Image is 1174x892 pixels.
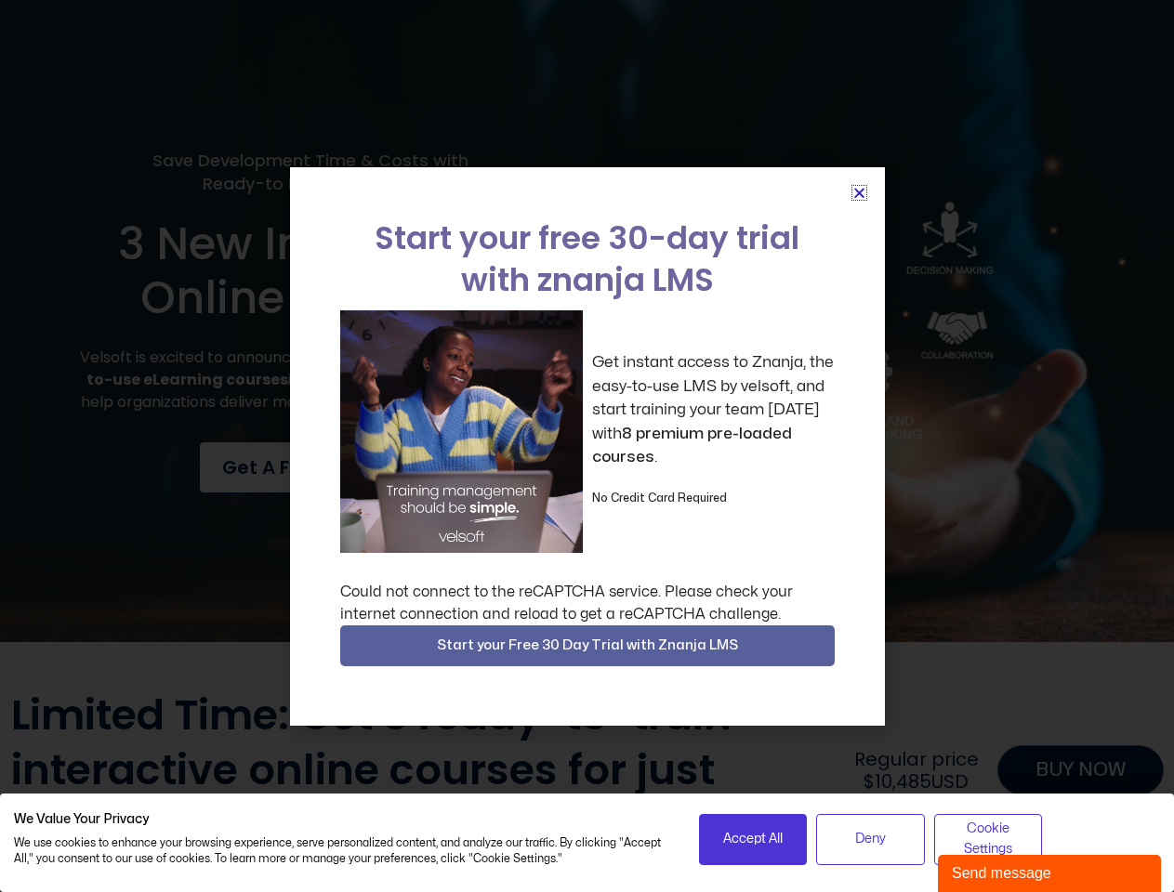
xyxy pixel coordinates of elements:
[14,835,671,867] p: We use cookies to enhance your browsing experience, serve personalized content, and analyze our t...
[938,851,1165,892] iframe: chat widget
[934,814,1043,865] button: Adjust cookie preferences
[340,581,835,625] div: Could not connect to the reCAPTCHA service. Please check your internet connection and reload to g...
[340,310,583,553] img: a woman sitting at her laptop dancing
[340,625,835,666] button: Start your Free 30 Day Trial with Znanja LMS
[437,635,738,657] span: Start your Free 30 Day Trial with Znanja LMS
[14,811,671,828] h2: We Value Your Privacy
[852,186,866,200] a: Close
[946,819,1031,860] span: Cookie Settings
[816,814,925,865] button: Deny all cookies
[699,814,808,865] button: Accept all cookies
[855,829,886,849] span: Deny
[592,492,727,504] strong: No Credit Card Required
[592,426,792,466] strong: 8 premium pre-loaded courses
[723,829,783,849] span: Accept All
[592,350,835,469] p: Get instant access to Znanja, the easy-to-use LMS by velsoft, and start training your team [DATE]...
[340,217,835,301] h2: Start your free 30-day trial with znanja LMS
